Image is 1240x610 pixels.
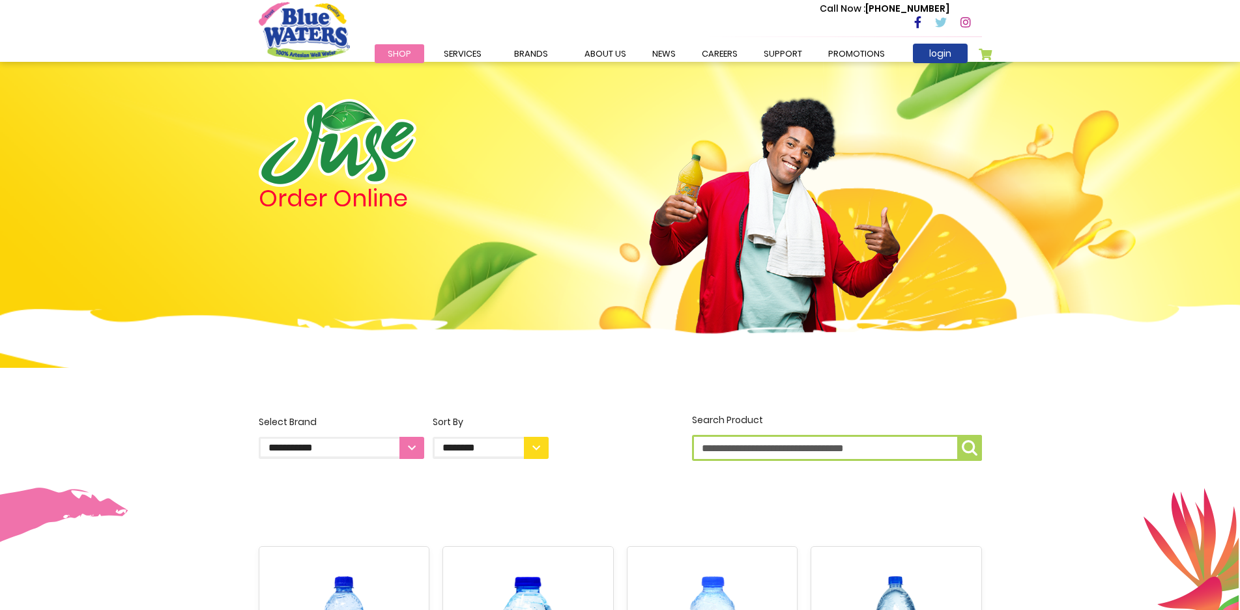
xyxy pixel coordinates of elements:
a: Shop [375,44,424,63]
a: support [751,44,815,63]
input: Search Product [692,435,982,461]
img: logo [259,99,416,187]
button: Search Product [957,435,982,461]
a: store logo [259,2,350,59]
span: Call Now : [820,2,865,15]
span: Shop [388,48,411,60]
a: News [639,44,689,63]
a: Promotions [815,44,898,63]
label: Select Brand [259,415,424,459]
select: Select Brand [259,437,424,459]
select: Sort By [433,437,549,459]
a: careers [689,44,751,63]
p: [PHONE_NUMBER] [820,2,949,16]
a: login [913,44,968,63]
h4: Order Online [259,187,549,210]
label: Search Product [692,413,982,461]
img: search-icon.png [962,440,977,456]
span: Brands [514,48,548,60]
span: Services [444,48,482,60]
a: Brands [501,44,561,63]
div: Sort By [433,415,549,429]
a: about us [571,44,639,63]
a: Services [431,44,495,63]
img: man.png [648,75,902,354]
